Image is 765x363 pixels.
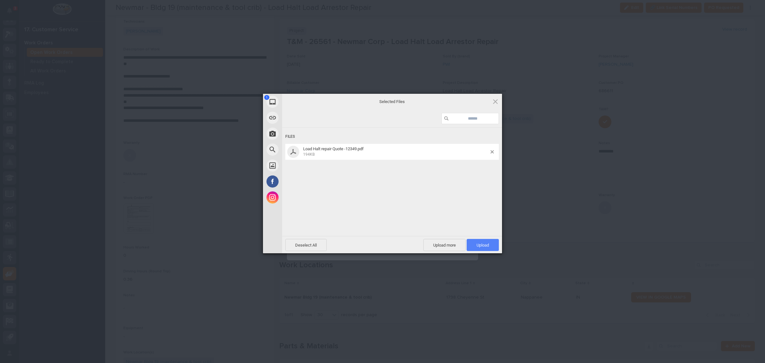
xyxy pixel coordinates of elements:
span: Deselect All [285,239,327,251]
div: My Device [263,94,339,110]
div: Unsplash [263,158,339,174]
div: Facebook [263,174,339,189]
span: 1 [264,95,269,100]
span: 194KB [303,152,315,157]
span: Click here or hit ESC to close picker [492,98,499,105]
span: Load Halt repair Quote -12349.pdf [303,146,364,151]
div: Web Search [263,142,339,158]
span: Upload [477,243,489,248]
span: Upload more [423,239,466,251]
span: Selected Files [328,99,456,105]
div: Instagram [263,189,339,205]
div: Files [285,131,499,143]
div: Take Photo [263,126,339,142]
div: Link (URL) [263,110,339,126]
span: Load Halt repair Quote -12349.pdf [301,146,491,157]
span: Upload [467,239,499,251]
